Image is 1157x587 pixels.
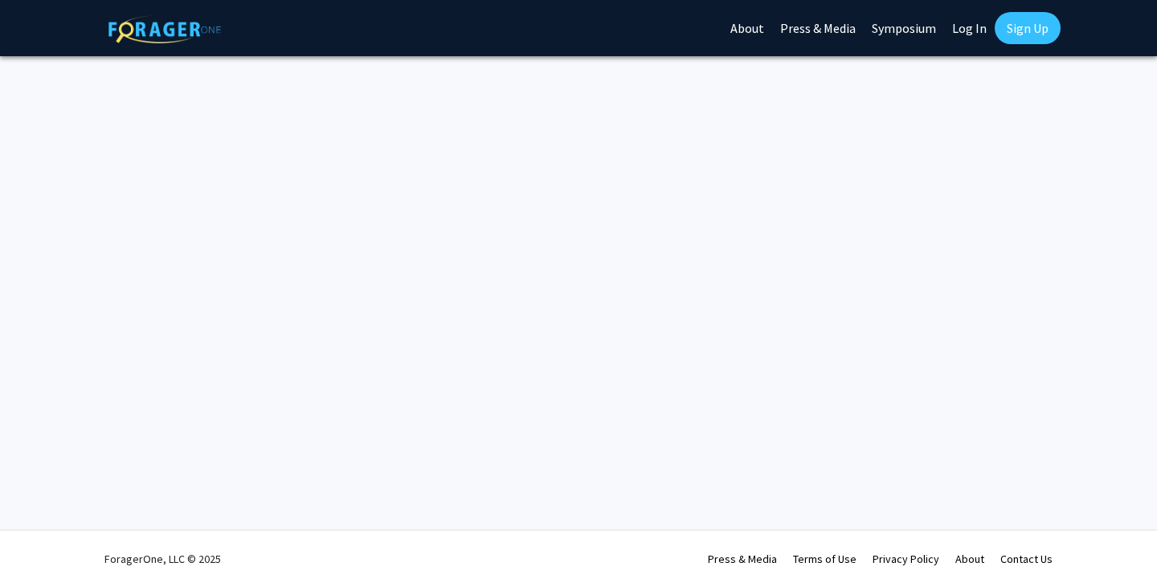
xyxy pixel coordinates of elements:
[104,531,221,587] div: ForagerOne, LLC © 2025
[1000,552,1053,566] a: Contact Us
[955,552,984,566] a: About
[708,552,777,566] a: Press & Media
[995,12,1061,44] a: Sign Up
[793,552,857,566] a: Terms of Use
[873,552,939,566] a: Privacy Policy
[108,15,221,43] img: ForagerOne Logo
